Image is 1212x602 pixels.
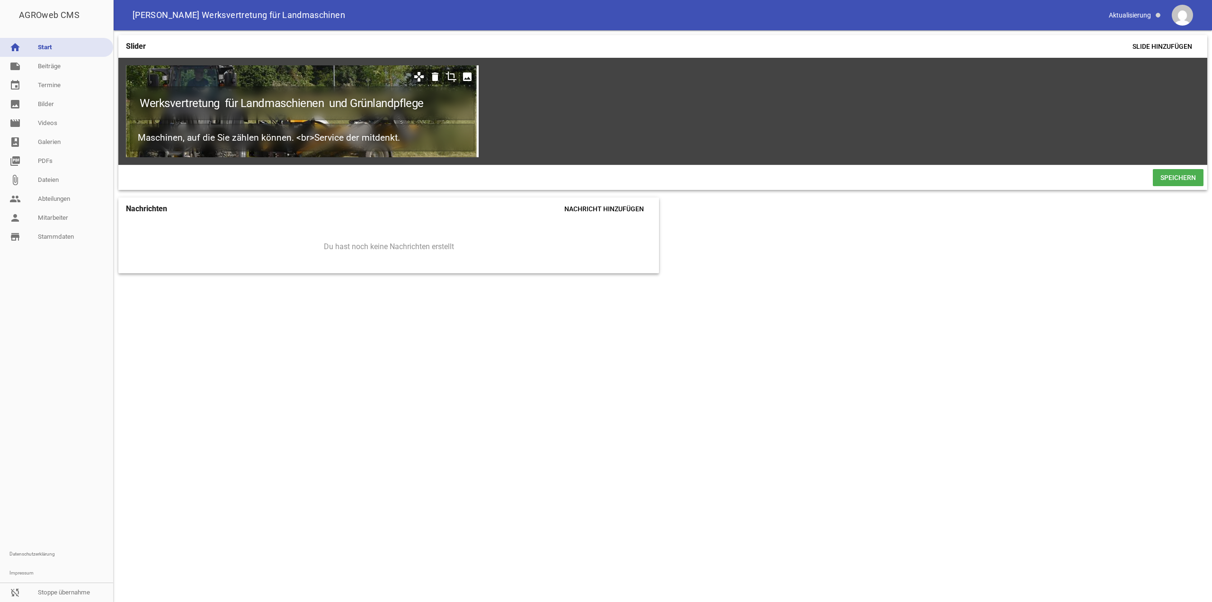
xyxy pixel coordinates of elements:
[9,136,21,148] i: photo_album
[130,124,475,152] h2: Maschinen, auf die Sie zählen können. <br>Service der mitdenkt.
[1125,38,1200,55] span: Slide hinzufügen
[130,86,475,120] h1: Werksvertretung für Landmaschienen und Grünlandpflege
[9,99,21,110] i: image
[9,61,21,72] i: note
[9,155,21,167] i: picture_as_pdf
[557,200,651,217] span: Nachricht hinzufügen
[9,117,21,129] i: movie
[126,201,167,216] h4: Nachrichten
[460,69,475,84] i: image
[9,231,21,243] i: store_mall_directory
[9,174,21,186] i: attach_file
[1153,169,1203,186] span: Speichern
[9,80,21,91] i: event
[9,212,21,224] i: person
[9,42,21,53] i: home
[133,11,345,19] span: [PERSON_NAME] Werksvertretung für Landmaschinen
[444,69,459,84] i: crop
[428,69,443,84] i: delete
[411,69,427,84] i: games
[9,587,21,598] i: sync_disabled
[324,242,454,252] span: Du hast noch keine Nachrichten erstellt
[9,193,21,205] i: people
[126,39,146,54] h4: Slider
